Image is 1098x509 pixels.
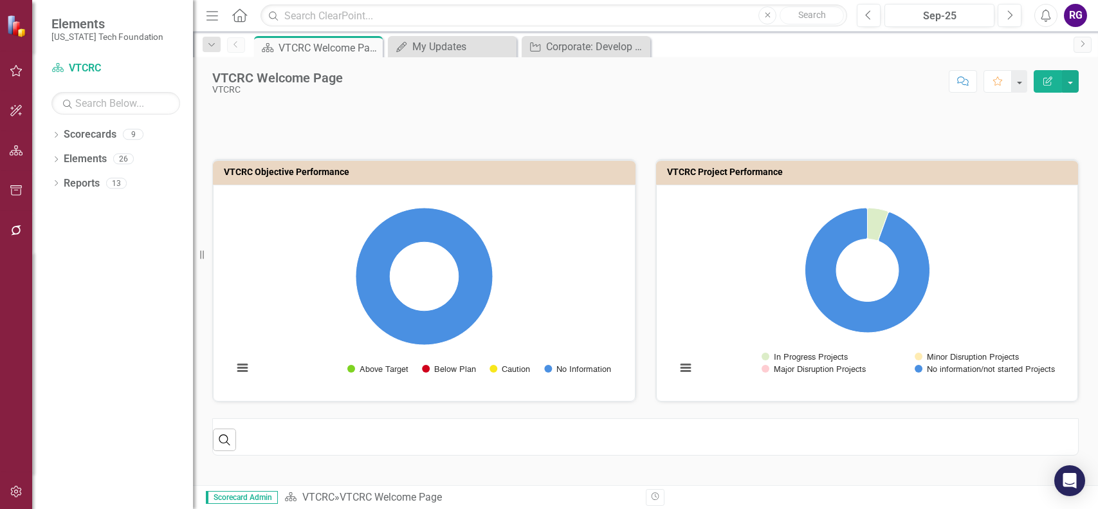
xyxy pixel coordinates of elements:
path: In Progress Projects, 1. [867,208,888,241]
a: Reports [64,176,100,191]
div: Chart. Highcharts interactive chart. [226,195,622,388]
input: Search ClearPoint... [261,5,847,27]
span: Search [798,10,826,20]
button: Show Above Target [347,364,408,374]
div: Sep-25 [889,8,990,24]
svg: Interactive chart [670,195,1065,388]
div: VTCRC [212,85,343,95]
div: Corporate: Develop and execute a marketing and communications plan [546,39,647,55]
path: Major Disruption Projects, 0. [878,212,889,241]
div: VTCRC Welcome Page [279,40,380,56]
div: 13 [106,178,127,189]
button: Show No Information [544,364,610,374]
button: Sep-25 [884,4,994,27]
div: » [284,490,636,505]
a: VTCRC [51,61,180,76]
span: Scorecard Admin [206,491,278,504]
a: My Updates [391,39,513,55]
div: VTCRC Welcome Page [340,491,442,503]
input: Search Below... [51,92,180,115]
span: Elements [51,16,163,32]
h3: VTCRC Project Performance [667,167,1072,177]
small: [US_STATE] Tech Foundation [51,32,163,42]
button: Show Caution [490,364,530,374]
button: View chart menu, Chart [677,359,695,377]
div: 26 [113,154,134,165]
text: Caution [502,366,530,374]
button: RG [1064,4,1087,27]
img: ClearPoint Strategy [6,14,29,37]
div: Chart. Highcharts interactive chart. [670,195,1065,388]
a: Corporate: Develop and execute a marketing and communications plan [525,39,647,55]
text: No Information [556,366,611,374]
button: Show Minor Disruption Projects [915,352,1019,362]
button: Show In Progress Projects [762,352,848,362]
path: No information/not started Projects, 17. [805,208,929,333]
a: Elements [64,152,107,167]
h3: VTCRC Objective Performance [224,167,629,177]
div: VTCRC Welcome Page [212,71,343,85]
button: Search [780,6,844,24]
div: Open Intercom Messenger [1054,465,1085,496]
path: No Information, 3. [356,208,493,345]
button: Show Below Plan [422,364,475,374]
button: Show Major Disruption Projects [762,364,866,374]
svg: Interactive chart [226,195,622,388]
a: Scorecards [64,127,116,142]
div: 9 [123,129,143,140]
button: Show No information/not started Projects [915,364,1054,374]
button: View chart menu, Chart [233,359,252,377]
a: VTCRC [302,491,334,503]
div: My Updates [412,39,513,55]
